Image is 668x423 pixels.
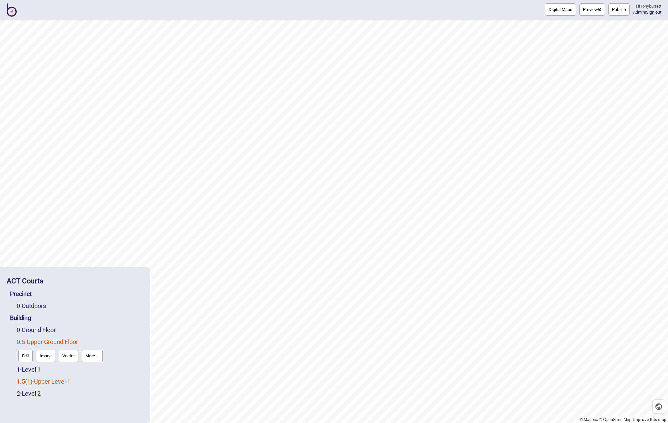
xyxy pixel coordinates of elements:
[633,417,666,422] a: Map feedback
[633,3,661,9] div: Hi Tonyburrett
[57,348,80,364] a: Vector
[17,366,41,373] a: 1-Level 1
[17,388,143,400] div: Level 2
[633,10,645,15] a: Admin
[646,10,661,15] button: Sign out
[34,348,57,364] a: Image
[7,274,143,288] div: ACT Courts
[599,417,631,422] a: OpenStreetMap
[579,3,605,16] a: Previewpreview
[59,350,78,362] button: Vector
[545,3,576,16] button: Digital Maps
[17,348,34,364] a: Edit
[598,8,601,11] img: preview
[17,300,143,312] div: Outdoors
[17,376,143,388] div: Upper Level 1
[25,378,32,385] span: Visual Level Override
[17,338,78,345] a: 0.5-Upper Ground Floor
[17,324,143,336] div: Ground Floor
[80,348,104,364] a: More ...
[579,3,605,16] button: Preview
[17,302,46,309] a: 0-Outdoors
[17,326,56,333] a: 0-Ground Floor
[10,290,32,297] a: Precinct
[17,378,70,385] a: 1.5(1)-Upper Level 1
[17,336,143,364] div: Upper Ground Floor
[633,10,646,15] span: |
[17,364,143,376] div: Level 1
[580,417,598,422] a: Mapbox
[82,350,103,362] button: More ...
[17,390,41,397] a: 2-Level 2
[7,3,17,17] img: BindiMaps CMS
[10,314,31,321] a: Building
[36,350,55,362] button: Image
[18,350,33,362] button: Edit
[7,277,43,285] a: ACT Courts
[608,3,630,16] button: Publish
